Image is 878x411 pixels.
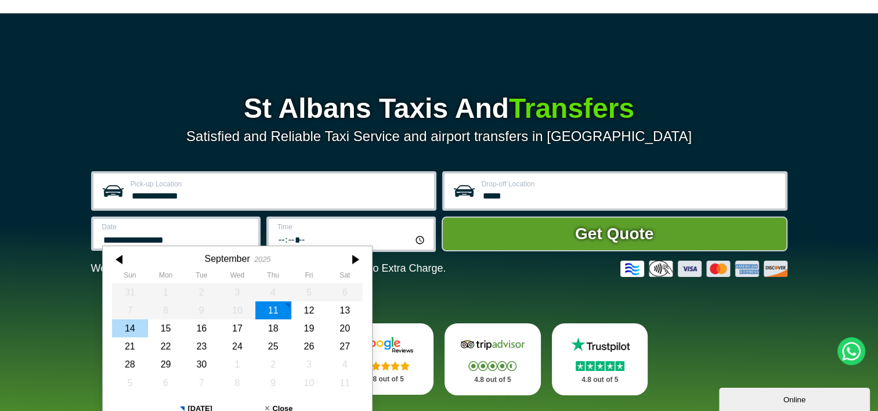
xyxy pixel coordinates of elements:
[147,271,183,283] th: Monday
[204,253,250,264] div: September
[147,374,183,392] div: 06 October 2025
[327,337,363,355] div: 27 September 2025
[219,283,255,301] div: 03 September 2025
[219,355,255,373] div: 01 October 2025
[219,337,255,355] div: 24 September 2025
[147,301,183,319] div: 08 September 2025
[351,336,420,354] img: Google
[291,301,327,319] div: 12 September 2025
[291,374,327,392] div: 10 October 2025
[255,271,291,283] th: Thursday
[183,271,219,283] th: Tuesday
[327,355,363,373] div: 04 October 2025
[91,128,787,145] p: Satisfied and Reliable Taxi Service and airport transfers in [GEOGRAPHIC_DATA]
[291,271,327,283] th: Friday
[219,271,255,283] th: Wednesday
[102,223,251,230] label: Date
[255,319,291,337] div: 18 September 2025
[327,319,363,337] div: 20 September 2025
[254,255,270,264] div: 2025
[219,319,255,337] div: 17 September 2025
[112,271,148,283] th: Sunday
[219,301,255,319] div: 10 September 2025
[131,181,427,188] label: Pick-up Location
[255,337,291,355] div: 25 September 2025
[291,337,327,355] div: 26 September 2025
[620,261,787,277] img: Credit And Debit Cards
[147,355,183,373] div: 29 September 2025
[147,337,183,355] div: 22 September 2025
[112,319,148,337] div: 14 September 2025
[442,217,787,251] button: Get Quote
[112,337,148,355] div: 21 September 2025
[255,301,291,319] div: 11 September 2025
[277,223,427,230] label: Time
[112,355,148,373] div: 28 September 2025
[565,336,635,354] img: Trustpilot
[112,283,148,301] div: 31 August 2025
[255,283,291,301] div: 04 September 2025
[327,374,363,392] div: 11 October 2025
[445,323,541,395] a: Tripadvisor Stars 4.8 out of 5
[91,95,787,122] h1: St Albans Taxis And
[468,361,516,371] img: Stars
[509,93,634,124] span: Transfers
[183,337,219,355] div: 23 September 2025
[183,301,219,319] div: 09 September 2025
[291,283,327,301] div: 05 September 2025
[183,283,219,301] div: 02 September 2025
[255,355,291,373] div: 02 October 2025
[362,361,410,370] img: Stars
[255,374,291,392] div: 09 October 2025
[291,355,327,373] div: 03 October 2025
[350,372,421,387] p: 4.8 out of 5
[183,319,219,337] div: 16 September 2025
[219,374,255,392] div: 08 October 2025
[576,361,624,371] img: Stars
[482,181,778,188] label: Drop-off Location
[147,283,183,301] div: 01 September 2025
[719,385,872,411] iframe: chat widget
[183,374,219,392] div: 07 October 2025
[565,373,635,387] p: 4.8 out of 5
[112,301,148,319] div: 07 September 2025
[327,271,363,283] th: Saturday
[147,319,183,337] div: 15 September 2025
[458,336,527,354] img: Tripadvisor
[337,323,433,395] a: Google Stars 4.8 out of 5
[91,262,446,275] p: We Now Accept Card & Contactless Payment In
[327,301,363,319] div: 13 September 2025
[313,262,446,274] span: The Car at No Extra Charge.
[327,283,363,301] div: 06 September 2025
[112,374,148,392] div: 05 October 2025
[552,323,648,395] a: Trustpilot Stars 4.8 out of 5
[183,355,219,373] div: 30 September 2025
[457,373,528,387] p: 4.8 out of 5
[291,319,327,337] div: 19 September 2025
